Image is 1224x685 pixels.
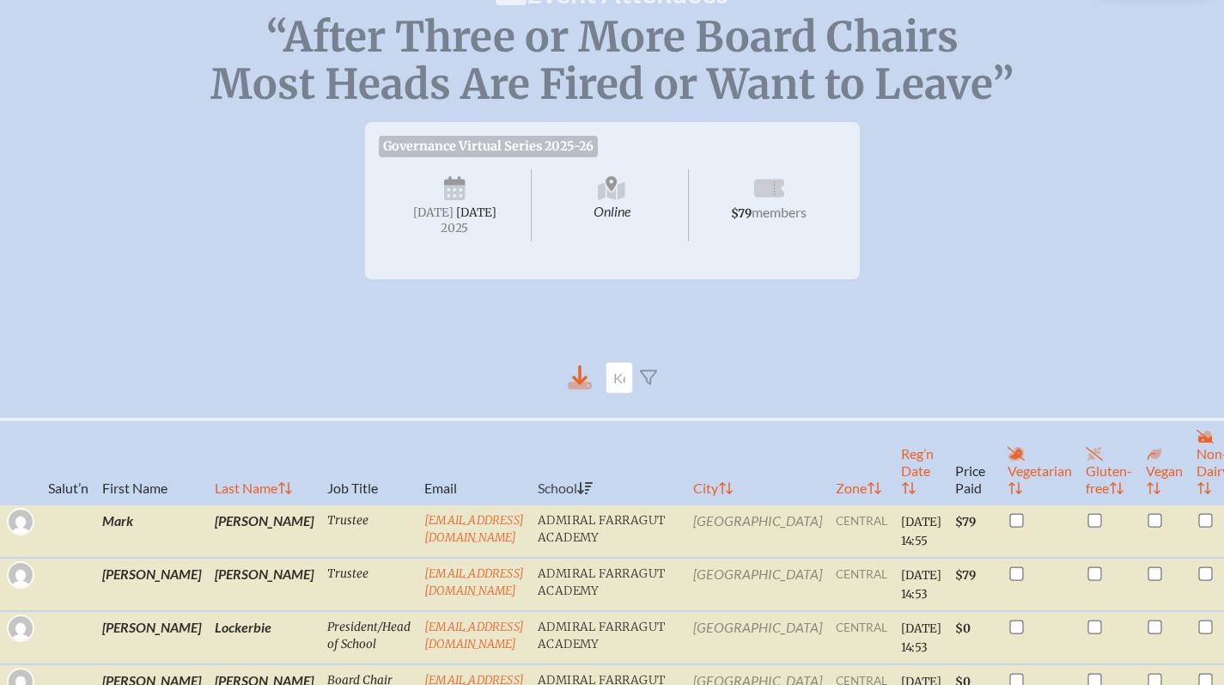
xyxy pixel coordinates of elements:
th: Vegetarian [1001,419,1079,505]
th: Job Title [320,419,417,505]
span: [DATE] [456,205,496,220]
span: 2025 [393,222,518,235]
a: [EMAIL_ADDRESS][DOMAIN_NAME] [424,620,524,651]
a: [EMAIL_ADDRESS][DOMAIN_NAME] [424,566,524,598]
th: Vegan [1139,419,1190,505]
td: central [829,558,894,611]
span: [DATE] 14:53 [901,568,941,602]
span: $79 [955,568,976,583]
td: Admiral Farragut Academy [531,505,686,558]
a: [EMAIL_ADDRESS][DOMAIN_NAME] [424,513,524,545]
td: [GEOGRAPHIC_DATA] [686,558,829,611]
th: Reg’n Date [894,419,948,505]
th: Zone [829,419,894,505]
td: Trustee [320,505,417,558]
td: [GEOGRAPHIC_DATA] [686,505,829,558]
img: Gravatar [9,510,33,534]
span: [DATE] [413,205,454,220]
td: Admiral Farragut Academy [531,558,686,611]
span: $0 [955,621,971,636]
td: [PERSON_NAME] [208,558,320,611]
input: Keyword Filter [606,362,633,394]
span: $79 [955,515,976,529]
span: [DATE] 14:53 [901,621,941,655]
th: Last Name [208,419,320,505]
img: Gravatar [9,563,33,587]
th: Salut’n [41,419,95,505]
td: President/Head of School [320,611,417,664]
span: Online [535,169,689,242]
span: [DATE] 14:55 [901,515,941,548]
img: Gravatar [9,616,33,640]
td: Mark [95,505,208,558]
span: members [752,204,807,220]
span: “After Three or More Board Chairs Most Heads Are Fired or Want to Leave” [210,11,1014,110]
td: [PERSON_NAME] [208,505,320,558]
div: Download to CSV [568,365,592,390]
th: Gluten-free [1079,419,1139,505]
td: central [829,505,894,558]
th: Email [417,419,531,505]
td: central [829,611,894,664]
td: Lockerbie [208,611,320,664]
td: Trustee [320,558,417,611]
td: [PERSON_NAME] [95,558,208,611]
span: Governance Virtual Series 2025-26 [379,136,599,156]
th: Price Paid [948,419,1001,505]
th: City [686,419,829,505]
td: [GEOGRAPHIC_DATA] [686,611,829,664]
td: [PERSON_NAME] [95,611,208,664]
span: $79 [731,206,752,221]
th: First Name [95,419,208,505]
td: Admiral Farragut Academy [531,611,686,664]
